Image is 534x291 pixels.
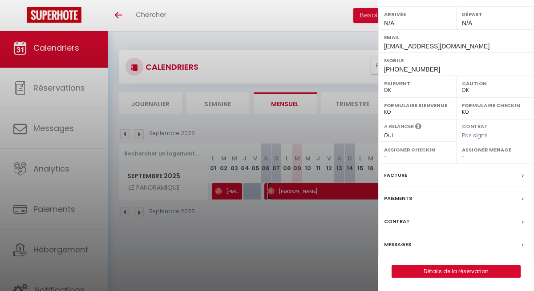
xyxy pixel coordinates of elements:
i: Sélectionner OUI si vous souhaiter envoyer les séquences de messages post-checkout [415,123,421,132]
label: Formulaire Bienvenue [384,101,450,110]
label: Facture [384,171,407,180]
span: [EMAIL_ADDRESS][DOMAIN_NAME] [384,43,489,50]
span: [PHONE_NUMBER] [384,66,440,73]
span: N/A [384,20,394,27]
label: Contrat [462,123,488,128]
label: Caution [462,79,528,88]
label: Arrivée [384,10,450,19]
label: Contrat [384,217,410,226]
label: Départ [462,10,528,19]
label: Mobile [384,56,528,65]
label: Assigner Checkin [384,145,450,154]
span: Pas signé [462,132,488,139]
label: Paiements [384,194,412,203]
button: Ouvrir le widget de chat LiveChat [7,4,34,30]
label: Messages [384,240,411,249]
label: Paiement [384,79,450,88]
span: N/A [462,20,472,27]
label: Email [384,33,528,42]
a: Détails de la réservation [392,266,520,277]
label: Formulaire Checkin [462,101,528,110]
label: A relancer [384,123,414,130]
button: Détails de la réservation [392,265,521,278]
label: Assigner Menage [462,145,528,154]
